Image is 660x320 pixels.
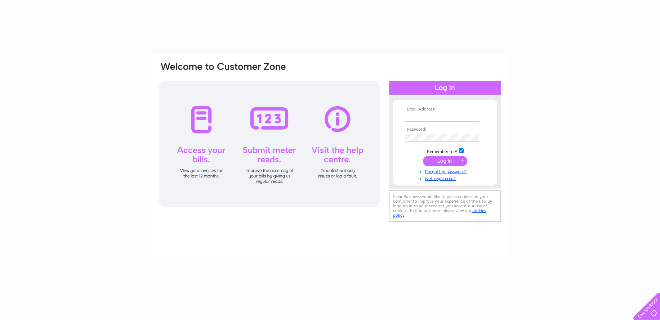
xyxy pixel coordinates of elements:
a: cookies policy [393,208,486,218]
input: Submit [423,156,467,166]
td: Remember me? [403,147,487,154]
th: Email Address: [403,107,487,112]
a: Forgotten password? [405,168,487,175]
div: Clear Business would like to place cookies on your computer to improve your experience of the sit... [389,190,501,222]
th: Password: [403,127,487,132]
a: Not registered? [405,175,487,181]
